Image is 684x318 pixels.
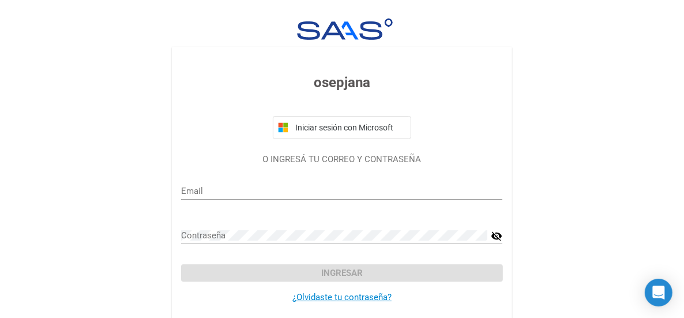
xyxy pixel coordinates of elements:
[293,123,406,132] span: Iniciar sesión con Microsoft
[321,268,363,278] span: Ingresar
[491,229,502,243] mat-icon: visibility_off
[292,292,392,302] a: ¿Olvidaste tu contraseña?
[645,279,672,306] div: Open Intercom Messenger
[273,116,411,139] button: Iniciar sesión con Microsoft
[181,264,502,282] button: Ingresar
[181,153,502,166] p: O INGRESÁ TU CORREO Y CONTRASEÑA
[181,72,502,93] h3: osepjana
